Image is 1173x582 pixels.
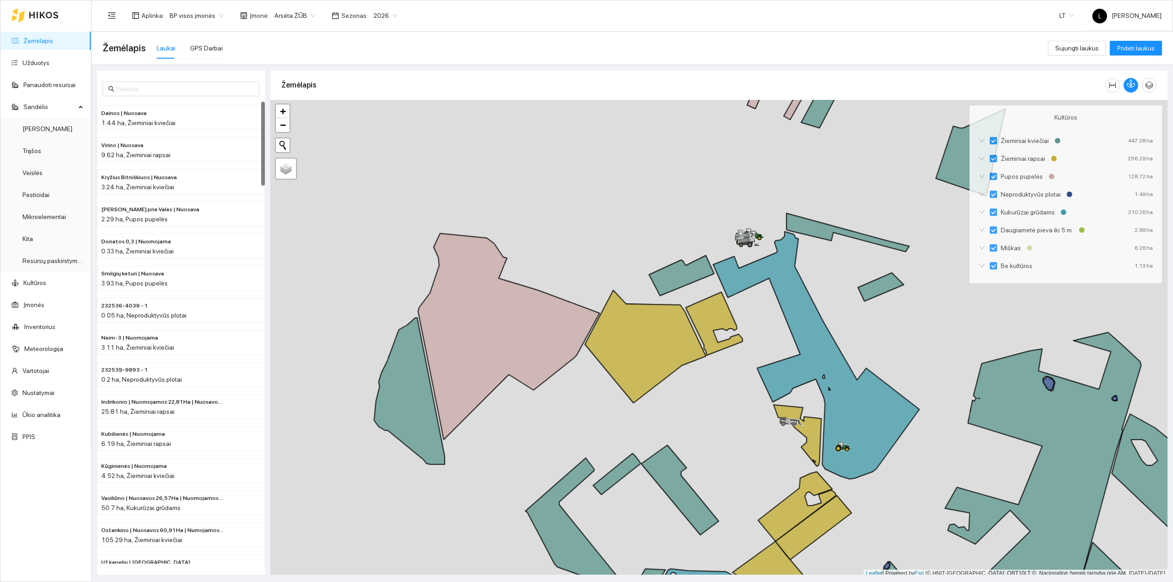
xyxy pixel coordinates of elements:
[373,9,397,22] span: 2026
[979,191,985,198] span: down
[979,263,985,269] span: down
[979,173,985,180] span: down
[1110,41,1162,55] button: Pridėti laukus
[101,408,175,415] span: 25.81 ha, Žieminiai rapsai
[1135,261,1153,271] div: 1.13 ha
[1128,171,1153,181] div: 128.72 ha
[1048,44,1106,52] a: Sujungti laukus
[1110,44,1162,52] a: Pridėti laukus
[22,367,49,374] a: Vartotojai
[101,280,168,287] span: 3.93 ha, Pupos pupelės
[101,398,224,406] span: Indrikonio | Nuomojamos 22,81Ha | Nuosavos 3,00 Ha
[22,257,84,264] a: Resursų paskirstymas
[101,366,148,374] span: 232539-9893 - 1
[997,261,1036,271] span: Be kultūros
[1117,43,1155,53] span: Pridėti laukus
[132,12,139,19] span: layout
[101,376,182,383] span: 0.2 ha, Neproduktyvūs plotai
[101,312,186,319] span: 0.05 ha, Neproduktyvūs plotai
[101,334,158,342] span: Neim-3 | Nuomojama
[157,43,175,53] div: Laukai
[1128,154,1153,164] div: 256.29 ha
[997,225,1077,235] span: Daugiametė pieva iki 5 m.
[116,84,254,94] input: Paieška
[101,462,167,471] span: Kūginienės | Nuomojama
[108,86,115,92] span: search
[101,430,165,439] span: Kubilienės | Nuomojama
[101,237,171,246] span: Donatos 0,3 | Nuomojama
[979,209,985,215] span: down
[22,125,72,132] a: [PERSON_NAME]
[101,269,164,278] span: Smilgių keturi | Nuosava
[1098,9,1102,23] span: L
[926,570,927,577] span: |
[101,215,168,223] span: 2.29 ha, Pupos pupelės
[1055,43,1099,53] span: Sujungti laukus
[170,9,224,22] span: BP visos įmonės
[190,43,223,53] div: GPS Darbai
[22,191,49,198] a: Pesticidai
[101,151,170,159] span: 9.62 ha, Žieminiai rapsai
[103,41,146,55] span: Žemėlapis
[22,433,35,440] a: PPIS
[22,389,55,396] a: Nustatymai
[101,504,181,511] span: 50.7 ha, Kukurūzai grūdams
[1059,9,1074,22] span: LT
[997,136,1052,146] span: Žieminiai kviečiai
[276,159,296,179] a: Layers
[281,72,1105,98] div: Žemėlapis
[1048,41,1106,55] button: Sujungti laukus
[24,323,55,330] a: Inventorius
[979,227,985,233] span: down
[1128,136,1153,146] div: 447.28 ha
[997,243,1025,253] span: Miškas
[101,526,224,535] span: Ostankino | Nuosavos 60,91Ha | Numojamos 44,38Ha
[101,119,175,126] span: 1.44 ha, Žieminiai kviečiai
[22,411,60,418] a: Ūkio analitika
[23,37,53,44] a: Žemėlapis
[108,11,116,20] span: menu-fold
[979,155,985,162] span: down
[997,171,1047,181] span: Pupos pupelės
[280,105,286,117] span: +
[101,109,147,118] span: Dainos | Nuosava
[101,302,148,310] span: 232536-4039 - 1
[142,11,164,21] span: Aplinka :
[22,169,43,176] a: Veislės
[997,207,1058,217] span: Kukurūzai grūdams
[341,11,368,21] span: Sezonas :
[101,472,175,479] span: 4.52 ha, Žieminiai kviečiai
[22,235,33,242] a: Kita
[24,345,63,352] a: Meteorologija
[915,570,924,577] a: Esri
[280,119,286,131] span: −
[332,12,339,19] span: calendar
[240,12,247,19] span: shop
[101,558,190,567] span: Už kapelių | Nuosava
[1106,82,1119,89] span: column-width
[23,301,44,308] a: Įmonės
[864,570,1168,577] div: | Powered by © HNIT-[GEOGRAPHIC_DATA]; ORT10LT ©, Nacionalinė žemės tarnyba prie AM, [DATE]-[DATE]
[274,9,315,22] span: Arsėta ŽŪB
[101,536,182,544] span: 105.29 ha, Žieminiai kviečiai
[276,104,290,118] a: Zoom in
[101,205,199,214] span: Rolando prie Valės | Nuosava
[101,494,224,503] span: Vasiliūno | Nuosavos 26,57Ha | Nuomojamos 24,15Ha
[22,59,49,66] a: Užduotys
[1135,189,1153,199] div: 1.49 ha
[101,141,143,150] span: Virino | Nuosava
[1092,12,1162,19] span: [PERSON_NAME]
[1128,207,1153,217] div: 210.26 ha
[866,570,882,577] a: Leaflet
[101,183,174,191] span: 3.24 ha, Žieminiai kviečiai
[23,81,76,88] a: Panaudoti resursai
[23,279,46,286] a: Kultūros
[1135,225,1153,235] div: 2.99 ha
[101,440,171,447] span: 6.19 ha, Žieminiai rapsai
[22,213,66,220] a: Mikroelementai
[101,247,174,255] span: 0.33 ha, Žieminiai kviečiai
[997,189,1064,199] span: Neproduktyvūs plotai
[1054,112,1077,122] span: Kultūros
[101,173,177,182] span: Kryžius Bitniškiuos | Nuosava
[103,6,121,25] button: menu-fold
